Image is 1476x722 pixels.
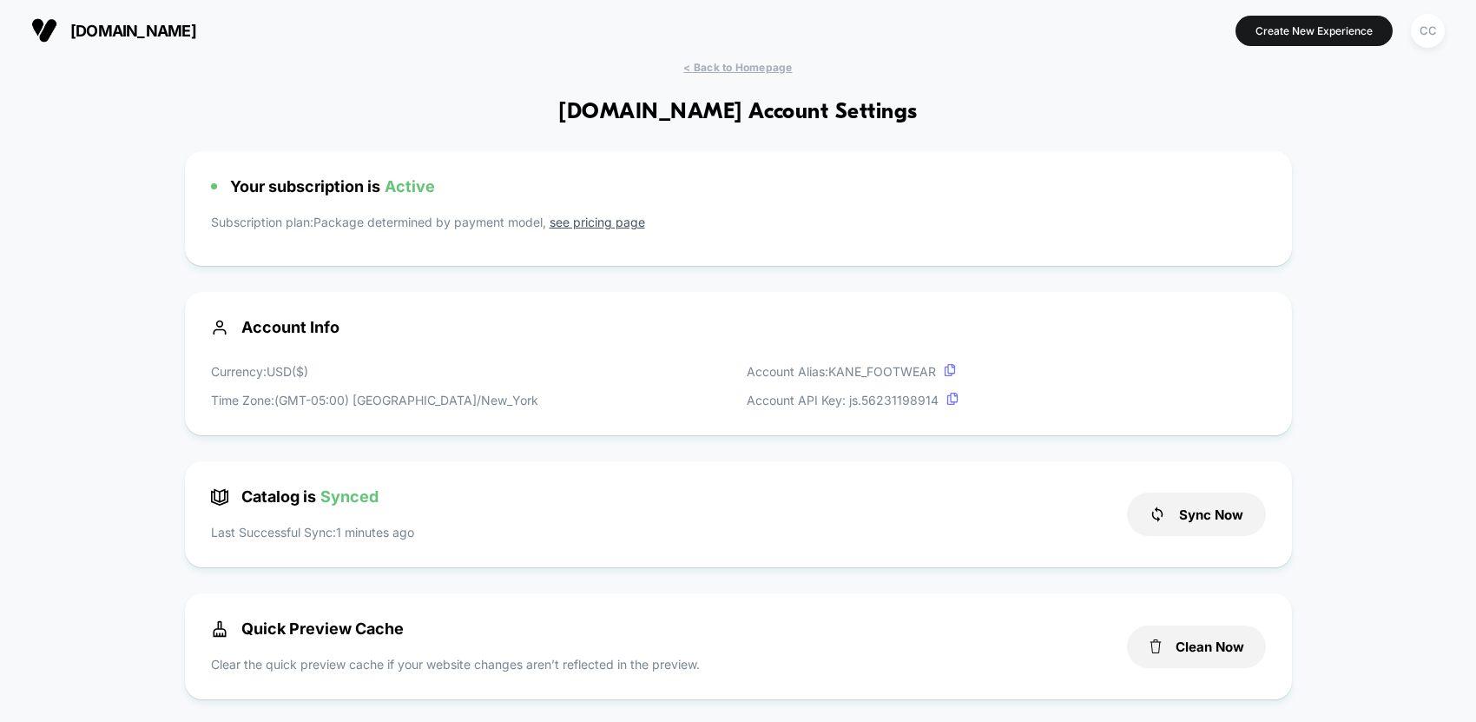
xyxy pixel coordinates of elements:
button: Sync Now [1127,493,1266,536]
span: < Back to Homepage [683,61,792,74]
span: Your subscription is [230,177,435,195]
p: Account API Key: js. 56231198914 [747,391,959,409]
span: Quick Preview Cache [211,619,404,638]
p: Last Successful Sync: 1 minutes ago [211,523,414,541]
a: see pricing page [550,215,645,229]
h1: [DOMAIN_NAME] Account Settings [558,100,917,125]
span: [DOMAIN_NAME] [70,22,196,40]
button: [DOMAIN_NAME] [26,17,201,44]
p: Account Alias: KANE_FOOTWEAR [747,362,959,381]
p: Subscription plan: Package determined by payment model, [211,213,1266,240]
p: Clear the quick preview cache if your website changes aren’t reflected in the preview. [211,655,700,673]
button: Clean Now [1127,626,1266,668]
div: CC [1411,14,1445,48]
span: Catalog is [211,487,379,506]
span: Active [385,177,435,195]
button: Create New Experience [1235,16,1393,46]
span: Synced [320,487,379,506]
p: Time Zone: (GMT-05:00) [GEOGRAPHIC_DATA]/New_York [211,391,538,409]
p: Currency: USD ( $ ) [211,362,538,381]
button: CC [1406,13,1450,49]
span: Account Info [211,318,1266,336]
img: Visually logo [31,17,57,43]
